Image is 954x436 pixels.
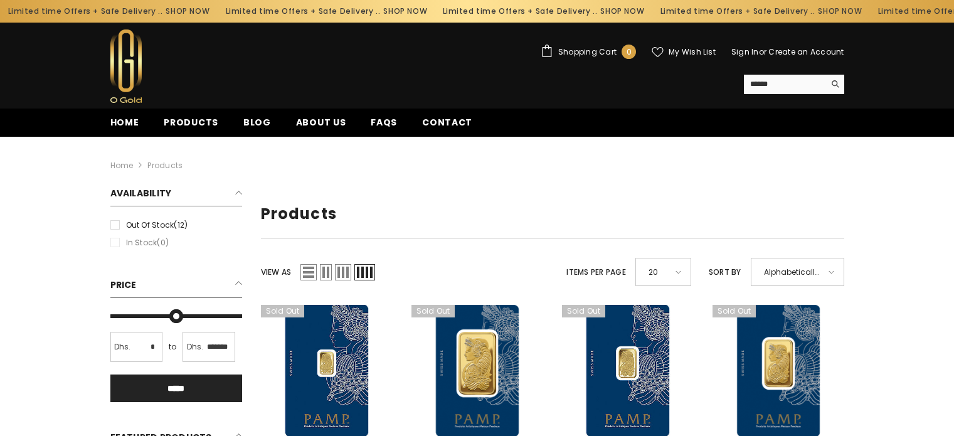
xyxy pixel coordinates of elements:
a: Home [98,115,152,137]
a: My Wish List [652,46,716,58]
span: Dhs. [187,340,204,354]
div: 20 [635,258,691,286]
a: FAQs [358,115,410,137]
a: Products [147,160,183,171]
span: Sold out [562,305,606,317]
a: Contact [410,115,485,137]
span: Sold out [261,305,305,317]
span: to [165,340,180,354]
summary: Search [744,75,844,94]
div: Alphabetically, A-Z [751,258,844,286]
nav: breadcrumbs [110,137,844,177]
span: Shopping Cart [558,48,617,56]
span: Contact [422,116,472,129]
div: Limited time Offers + Safe Delivery .. [428,1,646,21]
span: FAQs [371,116,397,129]
span: (12) [174,220,188,230]
span: Sold out [411,305,455,317]
span: Blog [243,116,271,129]
span: or [759,46,766,57]
a: Home [110,159,134,173]
img: Ogold Shop [110,29,142,103]
a: Blog [231,115,284,137]
span: Grid 4 [354,264,375,280]
a: Create an Account [768,46,844,57]
button: Search [825,75,844,93]
span: My Wish List [669,48,716,56]
a: Products [151,115,231,137]
a: SHOP NOW [812,4,856,18]
span: Sold out [713,305,756,317]
div: Limited time Offers + Safe Delivery .. [211,1,428,21]
span: Grid 2 [320,264,332,280]
label: Sort by [709,265,741,279]
span: Dhs. [114,340,131,354]
span: 0 [627,45,632,59]
a: Shopping Cart [541,45,636,59]
h1: Products [261,205,844,223]
a: SHOP NOW [594,4,638,18]
span: Grid 3 [335,264,351,280]
a: SHOP NOW [377,4,421,18]
span: Availability [110,187,172,199]
span: Price [110,279,137,291]
span: About us [296,116,346,129]
span: 20 [649,263,667,281]
span: Alphabetically, A-Z [764,263,820,281]
a: About us [284,115,359,137]
a: Sign In [731,46,759,57]
span: List [300,264,317,280]
span: Products [164,116,218,129]
label: Out of stock [110,218,242,232]
a: SHOP NOW [159,4,203,18]
label: View as [261,265,292,279]
label: Items per page [566,265,625,279]
span: Home [110,116,139,129]
div: Limited time Offers + Safe Delivery .. [645,1,863,21]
